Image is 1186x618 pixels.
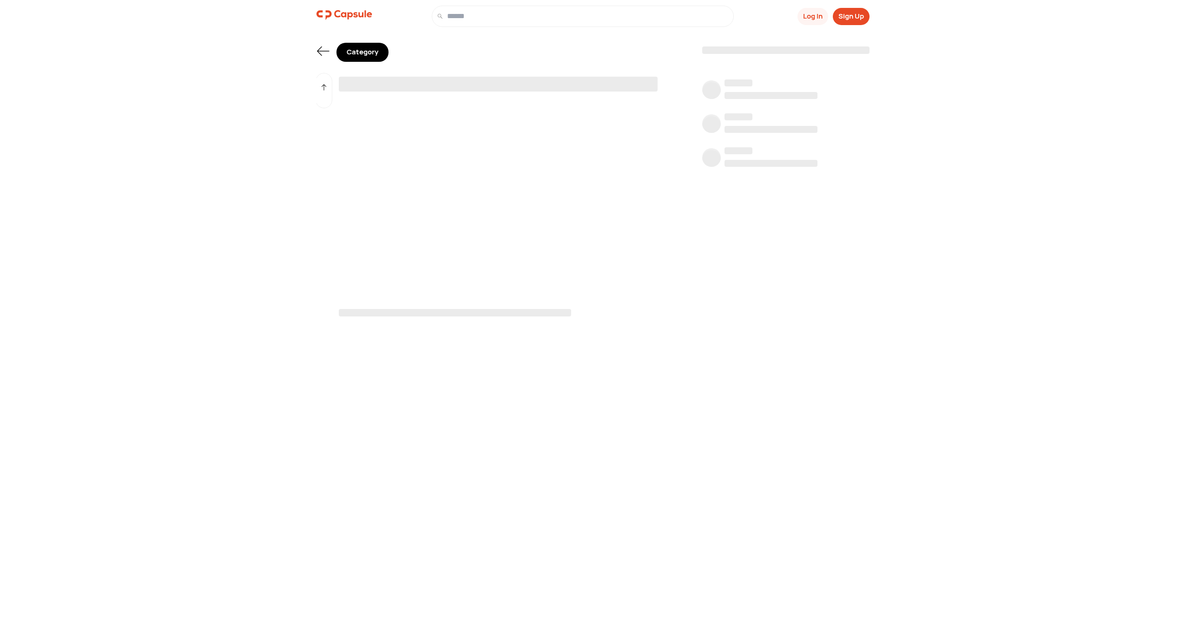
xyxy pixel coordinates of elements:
span: ‌ [725,79,752,86]
span: ‌ [725,160,817,167]
span: ‌ [702,150,721,169]
div: Category [336,43,389,62]
span: ‌ [702,82,721,101]
button: Log In [797,8,828,25]
button: Sign Up [833,8,870,25]
span: ‌ [725,126,817,133]
span: ‌ [702,46,870,54]
span: ‌ [339,77,658,92]
span: ‌ [339,309,571,316]
span: ‌ [725,113,752,120]
span: ‌ [725,92,817,99]
img: logo [316,6,372,24]
span: ‌ [725,147,752,154]
a: logo [316,6,372,27]
span: ‌ [702,116,721,135]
